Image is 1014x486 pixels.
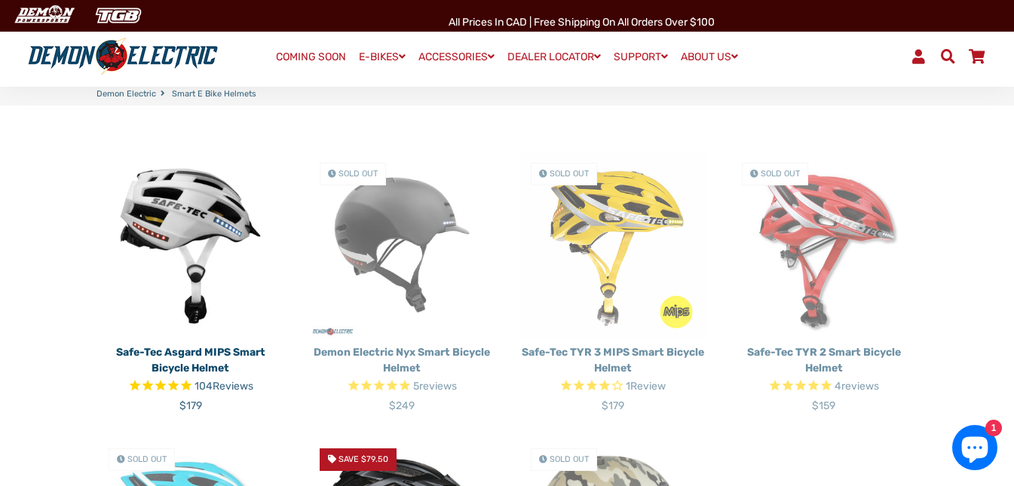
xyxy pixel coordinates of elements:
a: Demon Electric Nyx Smart Bicycle Helmet - Demon Electric Sold Out [308,151,496,339]
span: reviews [841,380,879,393]
span: $179 [179,399,202,412]
img: Demon Electric Nyx Smart Bicycle Helmet - Demon Electric [308,151,496,339]
span: Rated 4.0 out of 5 stars 1 reviews [519,378,707,396]
span: Review [630,380,666,393]
span: Sold Out [550,454,589,464]
span: 104 reviews [195,380,253,393]
img: Demon Electric logo [23,37,223,76]
a: Safe-Tec TYR 3 MIPS Smart Bicycle Helmet - Demon Electric Sold Out [519,151,707,339]
span: reviews [419,380,457,393]
span: Rated 4.8 out of 5 stars [730,378,918,396]
span: $249 [389,399,415,412]
a: Safe-Tec TYR 2 Smart Bicycle Helmet Rated 4.8 out of 5 stars $159 [730,339,918,414]
span: All Prices in CAD | Free shipping on all orders over $100 [449,16,715,29]
span: $179 [602,399,624,412]
span: Reviews [213,380,253,393]
a: ABOUT US [675,46,743,68]
inbox-online-store-chat: Shopify online store chat [948,425,1002,474]
span: Sold Out [339,169,378,179]
a: COMING SOON [271,47,351,68]
a: Demon Electric Nyx Smart Bicycle Helmet Rated 5.0 out of 5 stars $249 [308,339,496,414]
span: Sold Out [550,169,589,179]
img: TGB Canada [87,3,149,28]
p: Safe-Tec TYR 2 Smart Bicycle Helmet [730,344,918,376]
a: Safe-Tec Asgard MIPS Smart Bicycle Helmet Rated 4.8 out of 5 stars 104 reviews $179 [96,339,285,414]
span: $159 [812,399,835,412]
a: Demon Electric [96,88,156,101]
img: Safe-Tec Asgard MIPS Smart Bicycle Helmet - Demon Electric [96,151,285,339]
a: DEALER LOCATOR [502,46,606,68]
span: 5 reviews [413,380,457,393]
p: Safe-Tec Asgard MIPS Smart Bicycle Helmet [96,344,285,376]
img: Demon Electric [8,3,80,28]
span: 1 reviews [626,380,666,393]
a: Safe-Tec TYR 3 MIPS Smart Bicycle Helmet Rated 4.0 out of 5 stars 1 reviews $179 [519,339,707,414]
span: Rated 5.0 out of 5 stars [308,378,496,396]
a: Safe-Tec TYR 2 Smart Bicycle Helmet - Demon Electric Sold Out [730,151,918,339]
a: E-BIKES [354,46,411,68]
span: Sold Out [761,169,800,179]
span: Smart E Bike Helmets [172,88,256,101]
span: Sold Out [127,454,167,464]
p: Safe-Tec TYR 3 MIPS Smart Bicycle Helmet [519,344,707,376]
img: Safe-Tec TYR 2 Smart Bicycle Helmet - Demon Electric [730,151,918,339]
span: Rated 4.8 out of 5 stars 104 reviews [96,378,285,396]
span: Save $79.50 [339,454,388,464]
a: SUPPORT [608,46,673,68]
a: ACCESSORIES [413,46,500,68]
img: Safe-Tec TYR 3 MIPS Smart Bicycle Helmet - Demon Electric [519,151,707,339]
p: Demon Electric Nyx Smart Bicycle Helmet [308,344,496,376]
span: 4 reviews [835,380,879,393]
